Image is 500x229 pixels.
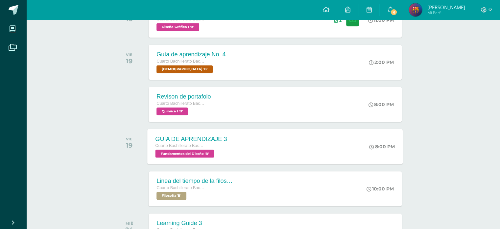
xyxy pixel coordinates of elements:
[156,51,226,58] div: Guía de aprendizaje No. 4
[125,221,133,226] div: MIÉ
[156,220,224,227] div: Learning Guide 3
[156,178,235,185] div: Linea del tiempo de la filosofia
[126,52,132,57] div: VIE
[156,186,206,190] span: Cuarto Bachillerato Bachillerato en CCLL con Orientación en Diseño Gráfico
[155,150,214,157] span: Fundamentos del Diseño 'B'
[156,65,213,73] span: Biblia 'B'
[156,59,206,64] span: Cuarto Bachillerato Bachillerato en CCLL con Orientación en Diseño Gráfico
[156,101,206,106] span: Cuarto Bachillerato Bachillerato en CCLL con Orientación en Diseño Gráfico
[409,3,422,16] img: e2cc278f57f63dae46b7a76269f6ecc0.png
[369,101,394,107] div: 8:00 PM
[369,59,394,65] div: 2:00 PM
[369,144,395,150] div: 8:00 PM
[156,192,186,200] span: Filosofía 'B'
[427,10,465,15] span: Mi Perfil
[156,23,199,31] span: Diseño Gráfico I 'B'
[427,4,465,11] span: [PERSON_NAME]
[156,93,211,100] div: Revison de portafoio
[368,17,394,23] div: 11:00 PM
[126,137,132,141] div: VIE
[126,141,132,149] div: 19
[367,186,394,192] div: 10:00 PM
[390,9,397,16] span: 6
[334,17,342,23] div: Archivos entregados
[155,135,227,142] div: GUÍA DE APRENDIZAJE 3
[126,57,132,65] div: 19
[155,143,205,148] span: Cuarto Bachillerato Bachillerato en CCLL con Orientación en Diseño Gráfico
[156,107,188,115] span: Química I 'B'
[339,17,342,23] span: 1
